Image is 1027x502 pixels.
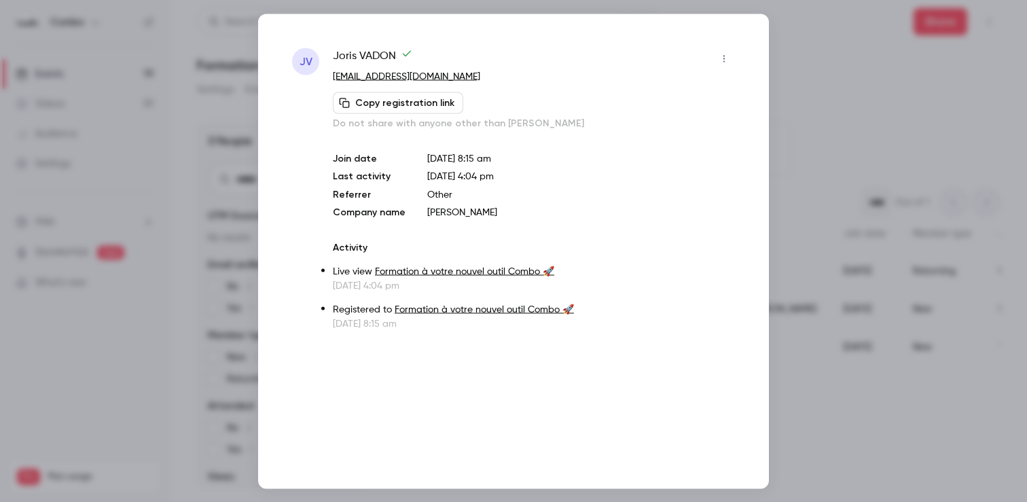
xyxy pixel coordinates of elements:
[333,317,735,330] p: [DATE] 8:15 am
[333,205,406,219] p: Company name
[395,304,574,314] a: Formation à votre nouvel outil Combo 🚀
[333,71,480,81] a: [EMAIL_ADDRESS][DOMAIN_NAME]
[427,151,735,165] p: [DATE] 8:15 am
[427,205,735,219] p: [PERSON_NAME]
[300,53,312,69] span: JV
[333,264,735,279] p: Live view
[333,116,735,130] p: Do not share with anyone other than [PERSON_NAME]
[333,187,406,201] p: Referrer
[375,266,554,276] a: Formation à votre nouvel outil Combo 🚀
[427,171,494,181] span: [DATE] 4:04 pm
[333,92,463,113] button: Copy registration link
[333,48,412,69] span: Joris VADON
[427,187,735,201] p: Other
[333,169,406,183] p: Last activity
[333,151,406,165] p: Join date
[333,279,735,292] p: [DATE] 4:04 pm
[333,302,735,317] p: Registered to
[333,240,735,254] p: Activity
